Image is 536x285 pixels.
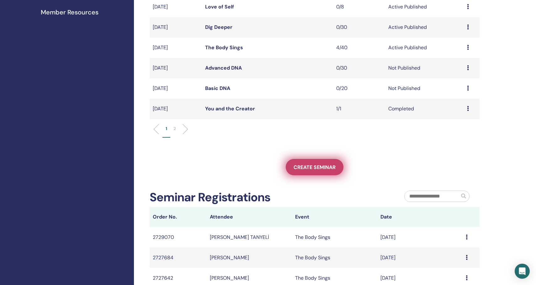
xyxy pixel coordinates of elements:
h2: Seminar Registrations [150,190,270,205]
td: 0/30 [333,17,385,38]
th: Attendee [207,207,292,227]
span: Member Resources [41,8,98,17]
td: [DATE] [150,58,202,78]
td: [DATE] [377,227,463,247]
a: Create seminar [286,159,343,175]
a: Dig Deeper [205,24,232,30]
td: The Body Sings [292,227,377,247]
td: 0/20 [333,78,385,99]
td: 2729070 [150,227,206,247]
td: Not Published [385,58,464,78]
td: [DATE] [150,38,202,58]
td: 2727684 [150,247,206,268]
td: [PERSON_NAME] TANYELİ [207,227,292,247]
td: The Body Sings [292,247,377,268]
td: Active Published [385,38,464,58]
a: Love of Self [205,3,234,10]
td: [DATE] [377,247,463,268]
div: Open Intercom Messenger [515,264,530,279]
span: Create seminar [294,164,336,171]
td: 0/30 [333,58,385,78]
td: Completed [385,99,464,119]
td: Not Published [385,78,464,99]
p: 2 [173,125,176,132]
td: [DATE] [150,99,202,119]
th: Event [292,207,377,227]
td: [PERSON_NAME] [207,247,292,268]
td: 1/1 [333,99,385,119]
a: You and the Creator [205,105,255,112]
a: Advanced DNA [205,65,242,71]
td: [DATE] [150,78,202,99]
td: 4/40 [333,38,385,58]
p: 1 [166,125,167,132]
td: Active Published [385,17,464,38]
a: The Body Sings [205,44,243,51]
a: Basic DNA [205,85,230,92]
th: Date [377,207,463,227]
td: [DATE] [150,17,202,38]
th: Order No. [150,207,206,227]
